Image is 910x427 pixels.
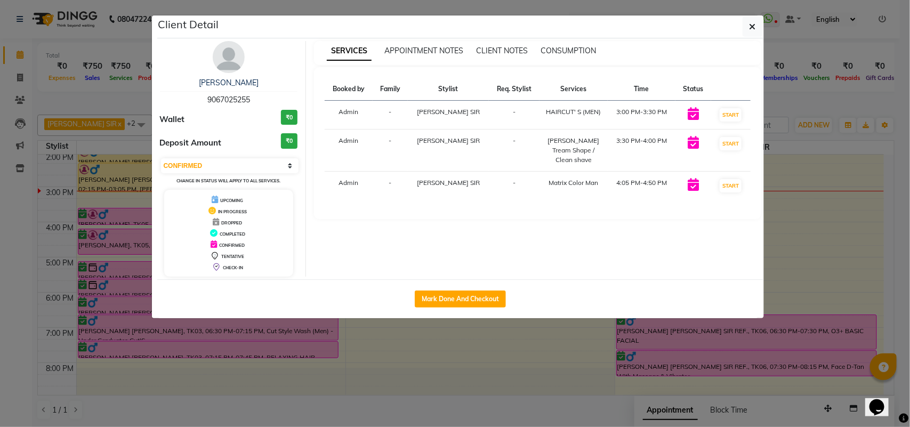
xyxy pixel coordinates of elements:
button: START [720,108,742,122]
span: Deposit Amount [160,137,222,149]
span: [PERSON_NAME] SIR [417,136,480,144]
td: 4:05 PM-4:50 PM [608,172,675,200]
span: COMPLETED [220,231,245,237]
button: START [720,137,742,150]
a: [PERSON_NAME] [199,78,259,87]
button: START [720,179,742,192]
div: HAIRCUT' S (MEN) [546,107,601,117]
h5: Client Detail [158,17,219,33]
td: - [489,101,539,130]
th: Req. Stylist [489,78,539,101]
th: Time [608,78,675,101]
th: Status [675,78,711,101]
span: APPOINTMENT NOTES [384,46,463,55]
h3: ₹0 [281,133,297,149]
span: CHECK-IN [223,265,243,270]
span: UPCOMING [220,198,243,203]
span: SERVICES [327,42,372,61]
span: DROPPED [221,220,242,225]
td: 3:30 PM-4:00 PM [608,130,675,172]
td: - [373,130,408,172]
span: TENTATIVE [221,254,244,259]
th: Stylist [408,78,489,101]
h3: ₹0 [281,110,297,125]
div: Matrix Color Man [546,178,601,188]
span: [PERSON_NAME] SIR [417,108,480,116]
td: Admin [325,172,373,200]
span: IN PROGRESS [218,209,247,214]
td: - [489,172,539,200]
th: Booked by [325,78,373,101]
td: - [373,172,408,200]
span: CONSUMPTION [541,46,596,55]
iframe: chat widget [865,384,899,416]
small: Change in status will apply to all services. [176,178,280,183]
td: Admin [325,101,373,130]
th: Family [373,78,408,101]
td: - [373,101,408,130]
span: [PERSON_NAME] SIR [417,179,480,187]
span: CONFIRMED [219,243,245,248]
td: 3:00 PM-3:30 PM [608,101,675,130]
td: - [489,130,539,172]
span: Wallet [160,114,185,126]
span: CLIENT NOTES [476,46,528,55]
img: avatar [213,41,245,73]
th: Services [539,78,608,101]
span: 9067025255 [207,95,250,104]
div: [PERSON_NAME] Tream Shape / Clean shave [546,136,601,165]
td: Admin [325,130,373,172]
button: Mark Done And Checkout [415,291,506,308]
